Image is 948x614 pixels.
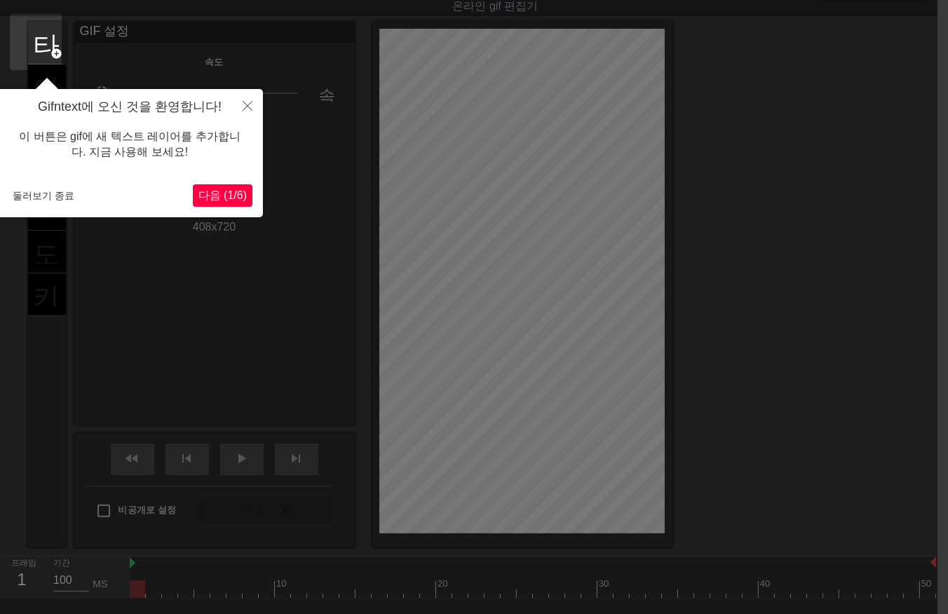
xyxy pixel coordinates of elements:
button: 다음 [193,184,252,207]
div: 이 버튼은 gif에 새 텍스트 레이어를 추가합니다. 지금 사용해 보세요! [7,115,252,175]
h4: Gifntext에 오신 것을 환영합니다! [7,100,252,115]
span: 다음 (1/6) [198,189,247,201]
button: 둘러보기 종료 [7,185,80,206]
button: 닫다 [232,89,263,121]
